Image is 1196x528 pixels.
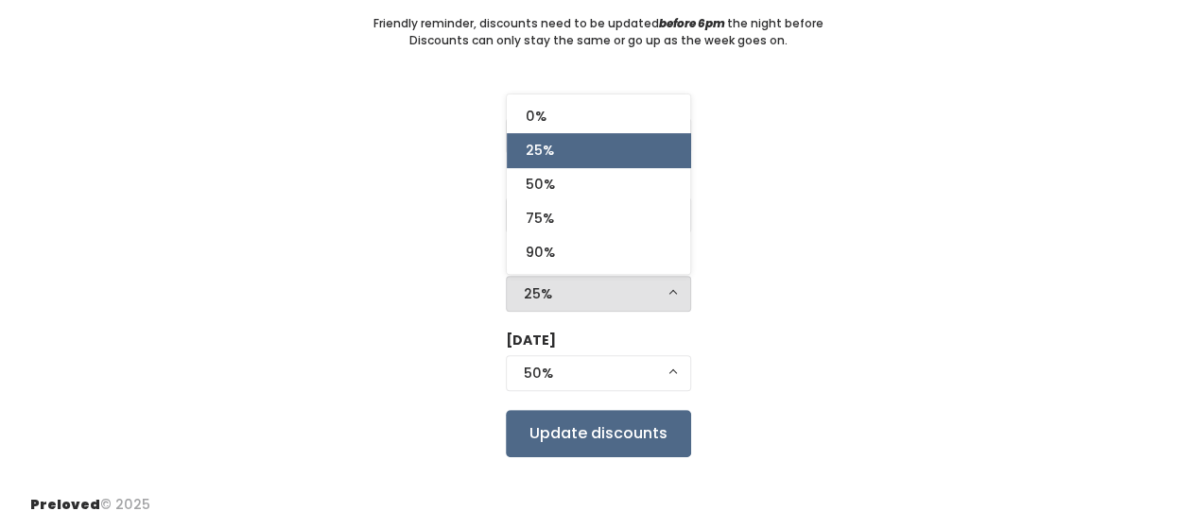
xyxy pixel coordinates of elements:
[526,140,554,161] span: 25%
[526,242,555,263] span: 90%
[30,495,100,514] span: Preloved
[506,355,691,391] button: 50%
[506,410,691,457] input: Update discounts
[524,363,673,383] div: 50%
[506,94,556,113] label: [DATE]
[506,331,556,350] label: [DATE]
[524,283,673,304] div: 25%
[659,15,725,31] i: before 6pm
[409,32,788,49] small: Discounts can only stay the same or go up as the week goes on.
[526,174,555,195] span: 50%
[506,276,691,312] button: 25%
[526,106,546,127] span: 0%
[373,15,823,32] small: Friendly reminder, discounts need to be updated the night before
[526,208,554,229] span: 75%
[30,480,150,515] div: © 2025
